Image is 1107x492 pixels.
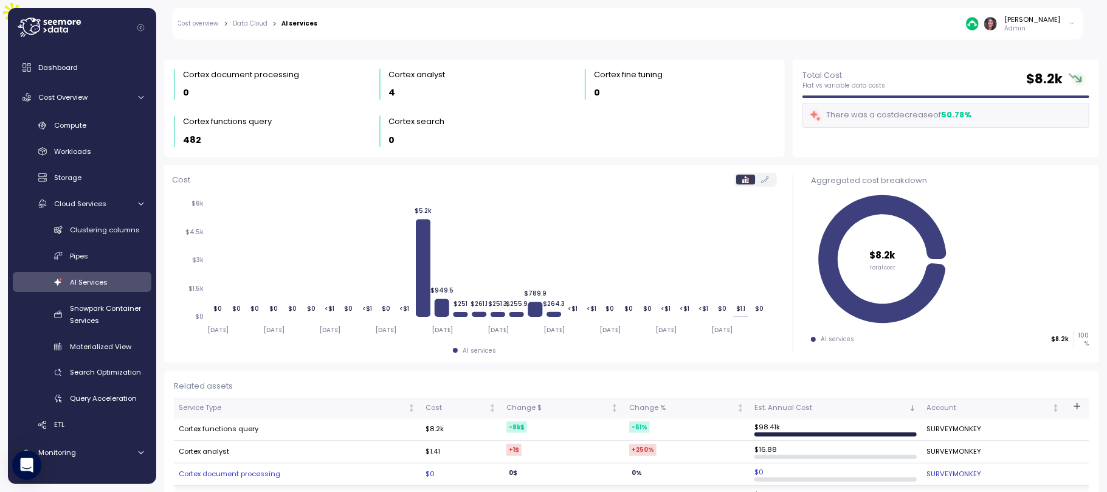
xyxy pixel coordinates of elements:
[54,147,91,156] span: Workloads
[1005,15,1061,24] div: [PERSON_NAME]
[811,175,1089,187] div: Aggregated cost breakdown
[54,120,86,130] span: Compute
[502,398,624,418] th: Change $Not sorted
[233,21,267,27] a: Data Cloud
[506,467,520,479] div: 0 $
[263,326,285,334] tspan: [DATE]
[344,305,353,313] tspan: $0
[183,86,189,100] p: 0
[192,257,204,265] tspan: $3k
[431,326,452,334] tspan: [DATE]
[506,403,609,414] div: Change $
[568,305,578,313] tspan: <$1
[174,441,421,463] td: Cortex analyst
[38,448,76,457] span: Monitoring
[624,305,633,313] tspan: $0
[736,404,745,412] div: Not sorted
[421,398,502,418] th: CostNot sorted
[269,305,278,313] tspan: $0
[174,398,421,418] th: Service TypeNot sorted
[250,305,259,313] tspan: $0
[870,249,896,262] tspan: $8.2k
[224,20,228,28] div: >
[524,290,547,298] tspan: $789.9
[195,313,204,321] tspan: $0
[13,168,151,188] a: Storage
[942,109,972,121] div: 50.78 %
[922,463,1064,486] td: SURVEYMONKEY
[306,305,315,313] tspan: $0
[13,85,151,109] a: Cost Overview
[605,305,614,313] tspan: $0
[629,467,644,479] div: 0 %
[133,23,148,32] button: Collapse navigation
[13,389,151,409] a: Query Acceleration
[543,326,565,334] tspan: [DATE]
[755,305,764,313] tspan: $0
[430,287,453,295] tspan: $949.5
[802,69,885,81] p: Total Cost
[13,362,151,383] a: Search Optimization
[70,277,108,287] span: AI Services
[407,404,416,412] div: Not sorted
[1052,404,1060,412] div: Not sorted
[174,463,421,486] td: Cortex document processing
[750,398,922,418] th: Est. Annual CostSorted descending
[750,418,922,441] td: $ 98.41k
[421,441,502,463] td: $1.41
[13,441,151,465] a: Monitoring
[54,476,80,486] span: Budget
[488,326,509,334] tspan: [DATE]
[288,305,297,313] tspan: $0
[54,420,64,429] span: ETL
[629,421,650,433] div: -51 %
[388,69,445,81] div: Cortex analyst
[38,92,88,102] span: Cost Overview
[38,63,78,72] span: Dashboard
[70,225,140,235] span: Clustering columns
[802,81,885,90] p: Flat vs variable data costs
[13,272,151,292] a: AI Services
[70,251,88,261] span: Pipes
[178,21,219,27] a: Cost overview
[13,55,151,80] a: Dashboard
[661,305,671,313] tspan: <$1
[718,305,726,313] tspan: $0
[821,335,854,344] div: AI services
[655,326,677,334] tspan: [DATE]
[711,326,733,334] tspan: [DATE]
[506,444,522,456] div: +1 $
[869,263,896,271] tspan: Total cost
[207,326,229,334] tspan: [DATE]
[594,69,663,81] div: Cortex fine tuning
[750,441,922,463] td: $ 16.88
[629,403,734,414] div: Change %
[488,300,507,308] tspan: $251.3
[232,305,241,313] tspan: $0
[599,326,621,334] tspan: [DATE]
[13,142,151,162] a: Workloads
[70,342,131,352] span: Materialized View
[172,174,190,186] p: Cost
[13,220,151,240] a: Clustering columns
[388,116,444,128] div: Cortex search
[643,305,652,313] tspan: $0
[629,444,657,456] div: +250 %
[543,300,565,308] tspan: $264.3
[362,305,372,313] tspan: <$1
[70,367,141,377] span: Search Optimization
[183,133,201,147] p: 482
[463,347,496,355] div: AI services
[426,403,486,414] div: Cost
[1005,24,1061,33] p: Admin
[13,471,151,491] a: Budget
[506,300,528,308] tspan: $255.9
[922,398,1064,418] th: AccountNot sorted
[421,463,502,486] td: $0
[421,418,502,441] td: $8.2k
[922,418,1064,441] td: SURVEYMONKEY
[13,415,151,435] a: ETL
[213,305,222,313] tspan: $0
[13,336,151,356] a: Materialized View
[1074,331,1089,348] p: 100 %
